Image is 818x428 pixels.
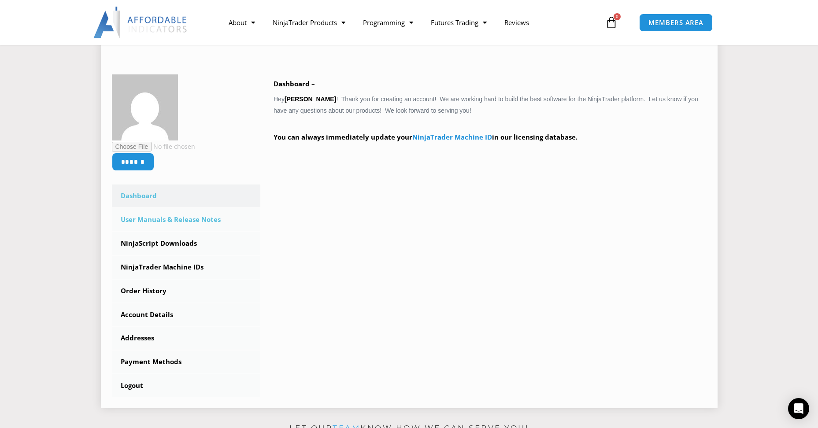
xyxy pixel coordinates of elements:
nav: Account pages [112,184,261,397]
a: Dashboard [112,184,261,207]
a: NinjaTrader Machine IDs [112,256,261,279]
img: LogoAI | Affordable Indicators – NinjaTrader [93,7,188,38]
a: NinjaTrader Products [264,12,354,33]
strong: [PERSON_NAME] [285,96,336,103]
a: Payment Methods [112,351,261,373]
div: Hey ! Thank you for creating an account! We are working hard to build the best software for the N... [274,78,707,156]
nav: Menu [220,12,603,33]
a: NinjaScript Downloads [112,232,261,255]
strong: You can always immediately update your in our licensing database. [274,133,577,141]
a: NinjaTrader Machine ID [412,133,492,141]
span: MEMBERS AREA [648,19,703,26]
span: 0 [614,13,621,20]
a: Logout [112,374,261,397]
b: Dashboard – [274,79,315,88]
img: 6ed3a94d1234815811d2c7cec226d4e1d5f232360f9306d38251c97e0a4067dd [112,74,178,140]
a: Programming [354,12,422,33]
a: Account Details [112,303,261,326]
a: About [220,12,264,33]
a: 0 [592,10,631,35]
a: Order History [112,280,261,303]
a: Addresses [112,327,261,350]
a: Reviews [496,12,538,33]
a: MEMBERS AREA [639,14,713,32]
a: Futures Trading [422,12,496,33]
div: Open Intercom Messenger [788,398,809,419]
a: User Manuals & Release Notes [112,208,261,231]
